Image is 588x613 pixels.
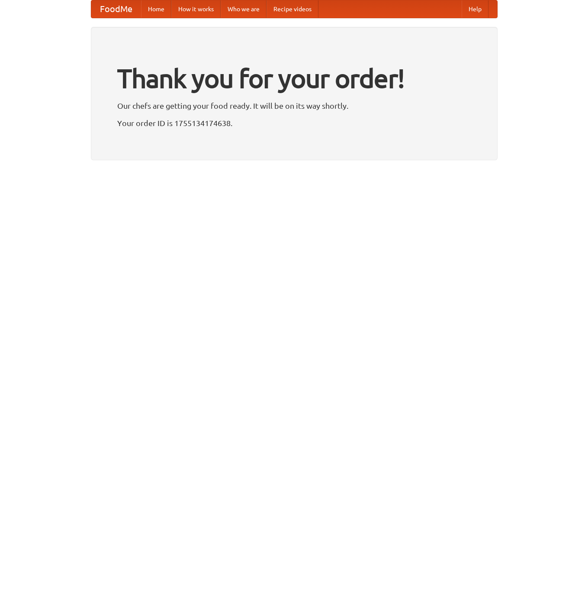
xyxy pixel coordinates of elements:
a: Home [141,0,171,18]
p: Your order ID is 1755134174638. [117,117,471,130]
a: How it works [171,0,221,18]
p: Our chefs are getting your food ready. It will be on its way shortly. [117,99,471,112]
a: Who we are [221,0,267,18]
a: Recipe videos [267,0,318,18]
a: FoodMe [91,0,141,18]
a: Help [462,0,488,18]
h1: Thank you for your order! [117,58,471,99]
